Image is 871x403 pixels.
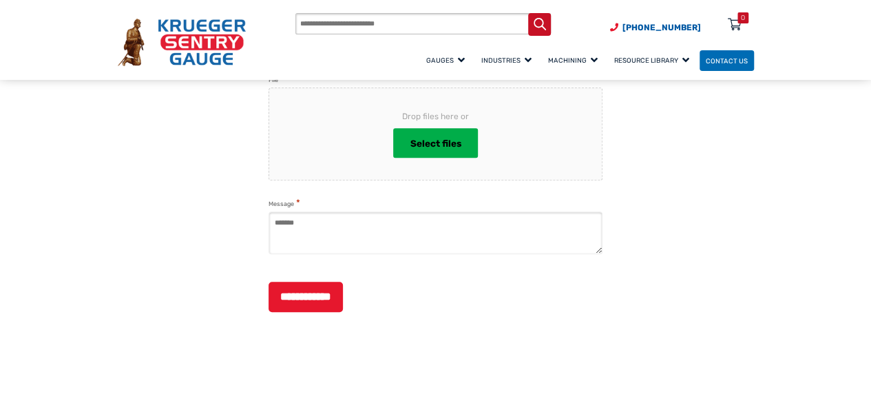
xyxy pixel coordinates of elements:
a: Contact Us [700,50,754,72]
span: [PHONE_NUMBER] [622,23,701,32]
label: Message [269,198,300,209]
span: Drop files here or [291,110,580,123]
a: Gauges [420,48,475,72]
a: Phone Number (920) 434-8860 [610,21,701,34]
button: select files, file [393,128,478,158]
span: Resource Library [614,56,689,64]
label: File [269,75,278,85]
span: Industries [481,56,532,64]
span: Machining [548,56,598,64]
span: Contact Us [706,56,748,64]
a: Resource Library [608,48,700,72]
span: Gauges [426,56,465,64]
a: Machining [542,48,608,72]
a: Industries [475,48,542,72]
div: 0 [741,12,745,23]
img: Krueger Sentry Gauge [118,19,246,66]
